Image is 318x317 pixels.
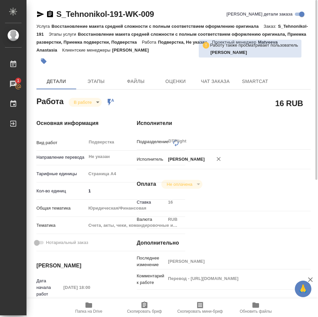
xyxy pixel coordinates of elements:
[275,98,303,109] h2: 16 RUB
[137,239,311,247] h4: Дополнительно
[36,222,86,229] p: Тематика
[158,40,212,45] p: Подверстка, Не указан
[137,216,166,223] p: Валюта
[228,298,284,317] button: Обновить файлы
[211,152,226,166] button: Удалить исполнителя
[36,205,86,212] p: Общая тематика
[36,188,86,194] p: Кол-во единиц
[161,180,202,189] div: В работе
[72,99,94,105] button: В работе
[86,186,185,196] input: ✎ Введи что-нибудь
[36,54,51,68] button: Добавить тэг
[40,77,72,86] span: Детали
[36,278,61,297] p: Дата начала работ
[2,76,25,92] a: 1
[86,203,185,214] div: Юридическая/Финансовая
[46,10,54,18] button: Скопировать ссылку
[36,119,110,127] h4: Основная информация
[36,154,86,161] p: Направление перевода
[51,24,263,29] p: Восстановление макета средней сложности с полным соответствием оформлению оригинала
[166,273,296,284] textarea: Перевод - [URL][DOMAIN_NAME]
[112,48,154,53] p: [PERSON_NAME]
[137,180,156,188] h4: Оплата
[75,309,102,314] span: Папка на Drive
[86,168,185,179] div: Страница А4
[36,95,64,107] h2: Работа
[210,49,298,56] p: Архипова Екатерина
[36,171,86,177] p: Тарифные единицы
[137,255,166,268] p: Последнее изменение
[142,40,158,45] p: Работа
[239,77,271,86] span: SmartCat
[36,262,110,270] h4: [PERSON_NAME]
[13,77,23,84] span: 1
[240,309,272,314] span: Обновить файлы
[264,24,278,29] p: Заказ:
[210,42,298,49] p: Работу также просматривает пользователь
[177,309,223,314] span: Скопировать мини-бриф
[120,77,152,86] span: Файлы
[46,239,88,246] span: Нотариальный заказ
[227,11,292,18] span: [PERSON_NAME] детали заказа
[61,283,110,292] input: Пустое поле
[166,214,296,225] div: RUB
[137,199,166,206] p: Ставка
[160,77,191,86] span: Оценки
[295,281,311,297] button: 🙏
[166,257,296,266] input: Пустое поле
[117,298,172,317] button: Скопировать бриф
[62,48,112,53] p: Клиентские менеджеры
[210,50,247,55] b: [PERSON_NAME]
[165,181,194,187] button: Не оплачена
[36,10,44,18] button: Скопировать ссылку для ЯМессенджера
[172,298,228,317] button: Скопировать мини-бриф
[166,197,296,207] input: Пустое поле
[297,282,309,296] span: 🙏
[49,32,78,37] p: Этапы услуги
[61,298,117,317] button: Папка на Drive
[36,139,86,146] p: Вид работ
[137,119,311,127] h4: Исполнители
[86,220,185,231] div: Счета, акты, чеки, командировочные и таможенные документы
[199,77,231,86] span: Чат заказа
[69,98,102,107] div: В работе
[36,24,51,29] p: Услуга
[56,10,154,19] a: S_Tehnonikol-191-WK-009
[137,273,166,286] p: Комментарий к работе
[127,309,162,314] span: Скопировать бриф
[80,77,112,86] span: Этапы
[36,32,306,45] p: Восстановление макета средней сложности с полным соответствием оформлению оригинала, Приемка разв...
